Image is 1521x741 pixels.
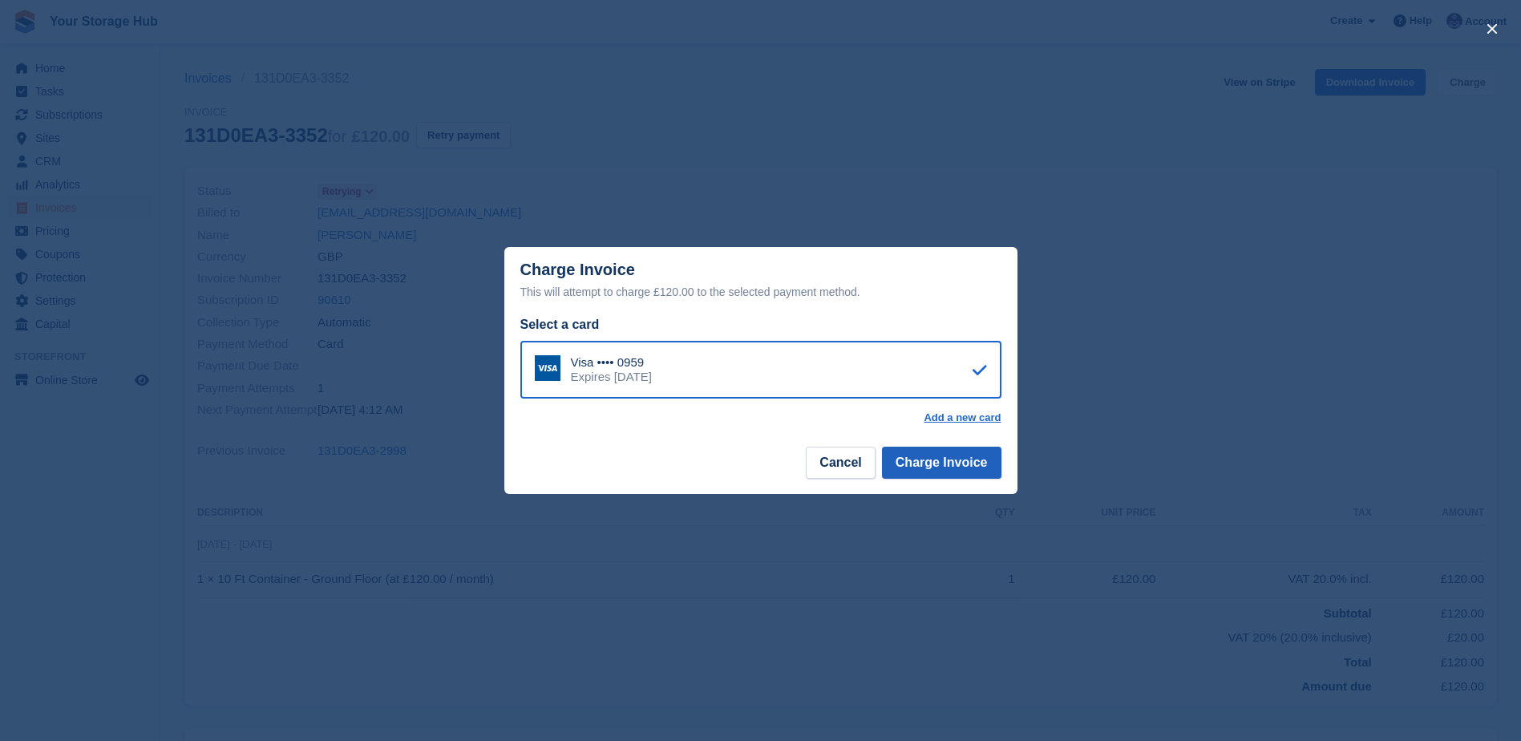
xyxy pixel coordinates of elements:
[520,315,1001,334] div: Select a card
[571,370,652,384] div: Expires [DATE]
[520,282,1001,302] div: This will attempt to charge £120.00 to the selected payment method.
[520,261,1001,302] div: Charge Invoice
[535,355,560,381] img: Visa Logo
[924,411,1001,424] a: Add a new card
[806,447,875,479] button: Cancel
[882,447,1001,479] button: Charge Invoice
[571,355,652,370] div: Visa •••• 0959
[1479,16,1505,42] button: close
